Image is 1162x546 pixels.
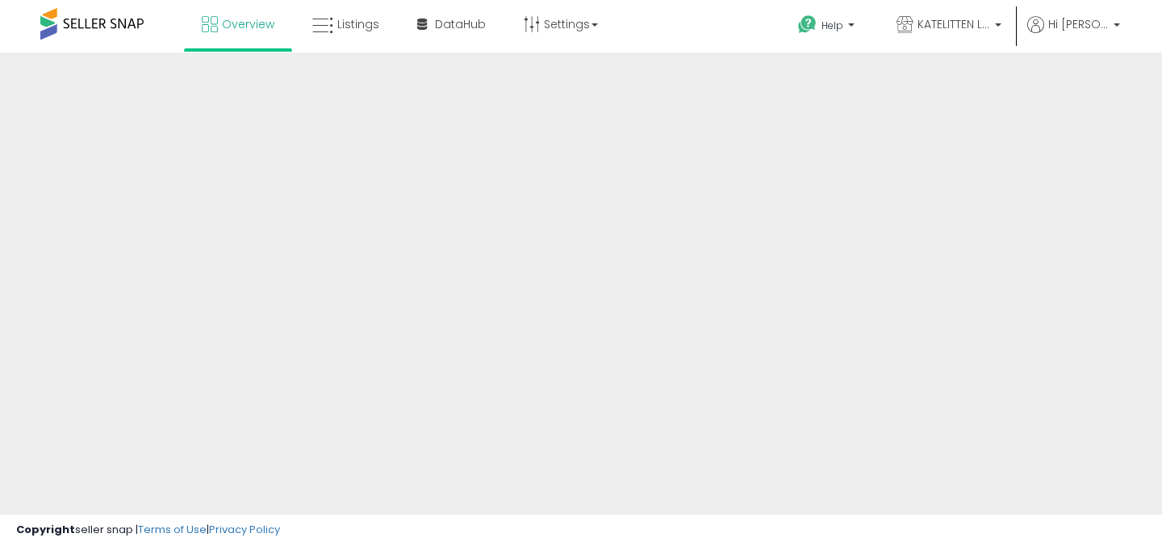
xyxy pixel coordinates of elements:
[222,16,274,32] span: Overview
[821,19,843,32] span: Help
[435,16,486,32] span: DataHub
[138,522,207,537] a: Terms of Use
[917,16,990,32] span: KATELITTEN LLC
[785,2,871,52] a: Help
[1048,16,1109,32] span: Hi [PERSON_NAME]
[209,522,280,537] a: Privacy Policy
[337,16,379,32] span: Listings
[16,522,75,537] strong: Copyright
[797,15,817,35] i: Get Help
[16,523,280,538] div: seller snap | |
[1027,16,1120,52] a: Hi [PERSON_NAME]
